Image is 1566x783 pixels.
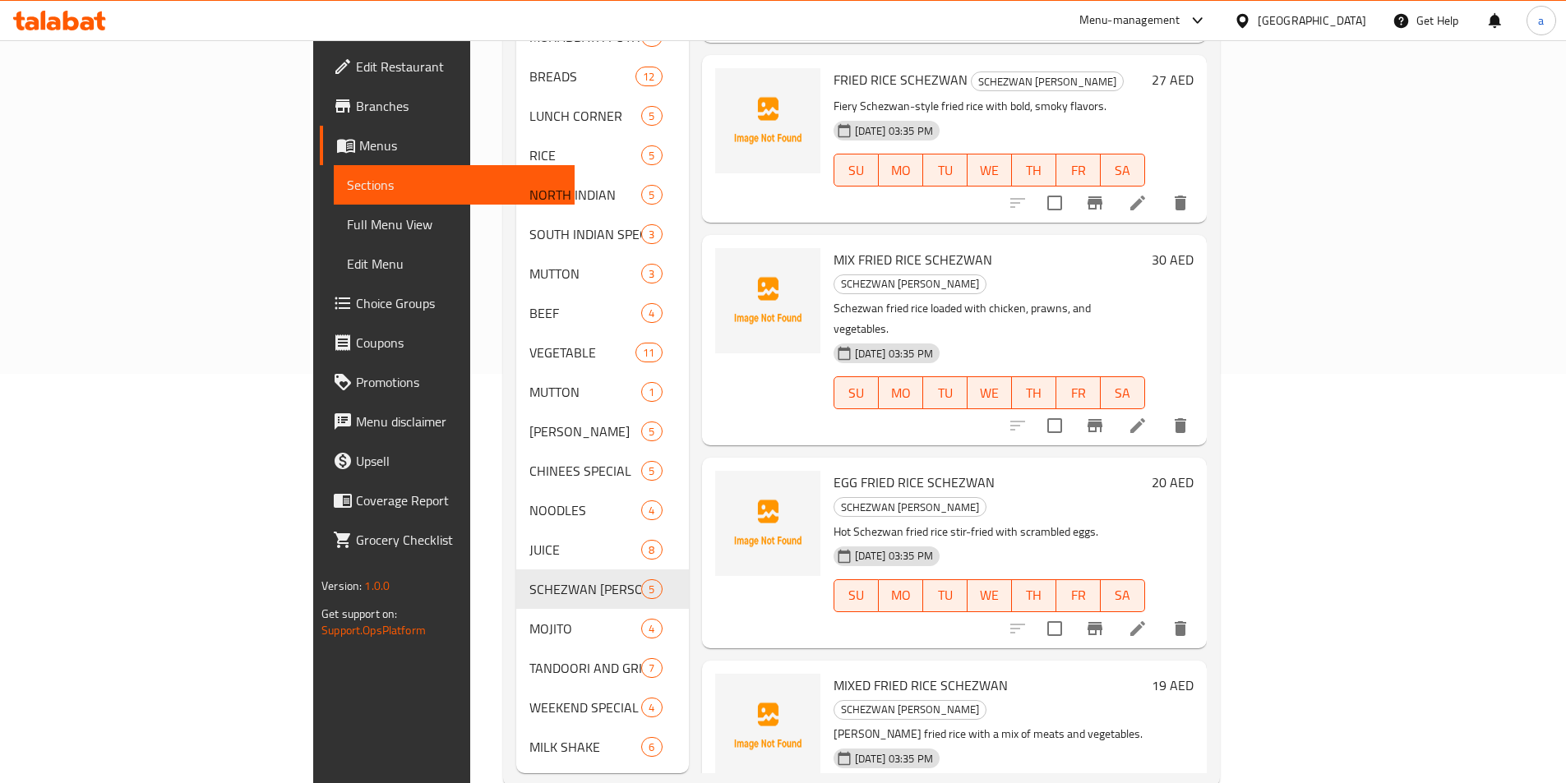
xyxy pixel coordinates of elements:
[834,522,1145,542] p: Hot Schezwan fried rice stir-fried with scrambled eggs.
[642,187,661,203] span: 5
[529,658,642,678] span: TANDOORI AND GRILL
[1037,611,1072,646] span: Select to update
[635,343,662,362] div: items
[1107,583,1139,607] span: SA
[516,372,689,412] div: MUTTON1
[715,471,820,576] img: EGG FRIED RICE SCHEZWAN
[1107,159,1139,182] span: SA
[529,579,642,599] span: SCHEZWAN [PERSON_NAME]
[1037,408,1072,443] span: Select to update
[848,751,940,767] span: [DATE] 03:35 PM
[516,254,689,293] div: MUTTON3
[1019,381,1050,405] span: TH
[974,583,1005,607] span: WE
[364,575,390,596] span: 1.0.0
[356,293,561,313] span: Choice Groups
[356,96,561,116] span: Branches
[1538,12,1544,30] span: a
[334,205,575,244] a: Full Menu View
[636,345,661,361] span: 11
[642,503,661,518] span: 4
[529,461,642,481] div: CHINEES SPECIAL
[529,264,642,283] span: MUTTON
[1019,583,1050,607] span: TH
[642,227,661,242] span: 3
[1152,471,1194,494] h6: 20 AED
[641,303,662,323] div: items
[1107,381,1139,405] span: SA
[641,500,662,520] div: items
[529,698,642,717] span: WEEKEND SPECIAL BIRIYANI
[356,530,561,550] span: Grocery Checklist
[834,298,1145,339] p: Schezwan fried rice loaded with chicken, prawns, and vegetables.
[641,421,662,441] div: items
[636,69,661,85] span: 12
[923,579,968,612] button: TU
[356,491,561,510] span: Coverage Report
[885,159,917,182] span: MO
[848,548,940,564] span: [DATE] 03:35 PM
[347,175,561,195] span: Sections
[715,248,820,353] img: MIX FRIED RICE SCHEZWAN
[885,381,917,405] span: MO
[641,619,662,638] div: items
[529,500,642,520] span: NOODLES
[529,421,642,441] div: FRIED RICE
[1152,68,1194,91] h6: 27 AED
[516,214,689,254] div: SOUTH INDIAN SPECIAL3
[848,123,940,139] span: [DATE] 03:35 PM
[848,346,940,362] span: [DATE] 03:35 PM
[1075,609,1115,648] button: Branch-specific-item
[529,619,642,638] span: MOJITO
[516,727,689,767] div: MILK SHAKE6
[516,293,689,333] div: BEEF4
[529,145,642,165] span: RICE
[971,71,1124,91] div: SCHEZWAN FRIED RICE
[321,619,426,641] a: Support.OpsPlatform
[834,724,1145,744] p: [PERSON_NAME] fried rice with a mix of meats and vegetables.
[641,224,662,244] div: items
[879,579,923,612] button: MO
[320,520,575,560] a: Grocery Checklist
[834,376,879,409] button: SU
[1101,376,1145,409] button: SA
[320,283,575,323] a: Choice Groups
[642,621,661,637] span: 4
[320,481,575,520] a: Coverage Report
[642,582,661,597] span: 5
[1056,579,1101,612] button: FR
[641,579,662,599] div: items
[841,583,872,607] span: SU
[529,224,642,244] div: SOUTH INDIAN SPECIAL
[641,540,662,560] div: items
[529,382,642,402] span: MUTTON
[529,106,642,126] div: LUNCH CORNER
[834,497,986,517] div: SCHEZWAN FRIED RICE
[834,673,1008,698] span: MIXED FRIED RICE SCHEZWAN
[1012,154,1056,187] button: TH
[359,136,561,155] span: Menus
[320,323,575,362] a: Coupons
[516,451,689,491] div: CHINEES SPECIAL5
[320,362,575,402] a: Promotions
[834,67,968,92] span: FRIED RICE SCHEZWAN
[641,698,662,717] div: items
[356,451,561,471] span: Upsell
[516,333,689,372] div: VEGETABLE11
[1063,583,1094,607] span: FR
[1128,193,1148,213] a: Edit menu item
[834,274,986,293] span: SCHEZWAN [PERSON_NAME]
[529,67,636,86] span: BREADS
[841,381,872,405] span: SU
[641,382,662,402] div: items
[1161,609,1200,648] button: delete
[320,441,575,481] a: Upsell
[529,303,642,323] span: BEEF
[641,264,662,283] div: items
[1019,159,1050,182] span: TH
[516,57,689,96] div: BREADS12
